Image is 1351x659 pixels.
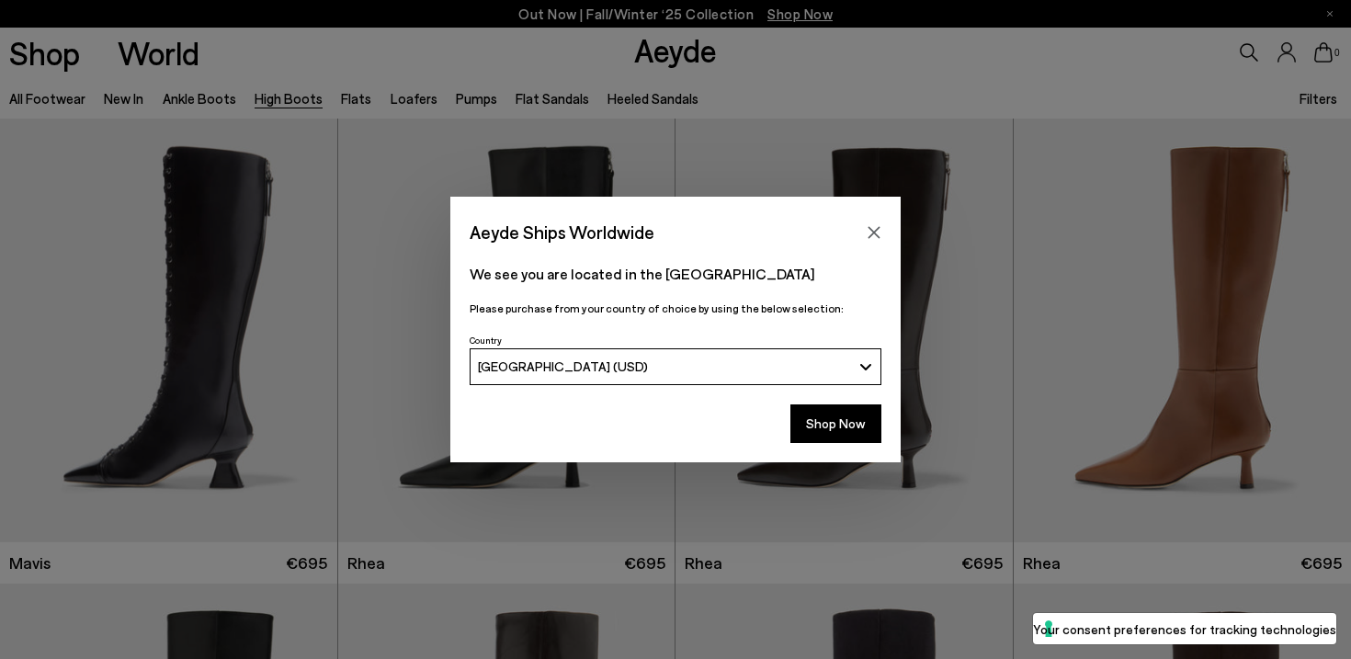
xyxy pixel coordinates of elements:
button: Shop Now [790,404,881,443]
p: Please purchase from your country of choice by using the below selection: [470,300,881,317]
span: Country [470,335,502,346]
button: Close [860,219,888,246]
span: [GEOGRAPHIC_DATA] (USD) [478,358,648,374]
p: We see you are located in the [GEOGRAPHIC_DATA] [470,263,881,285]
label: Your consent preferences for tracking technologies [1033,619,1336,639]
button: Your consent preferences for tracking technologies [1033,613,1336,644]
span: Aeyde Ships Worldwide [470,216,654,248]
